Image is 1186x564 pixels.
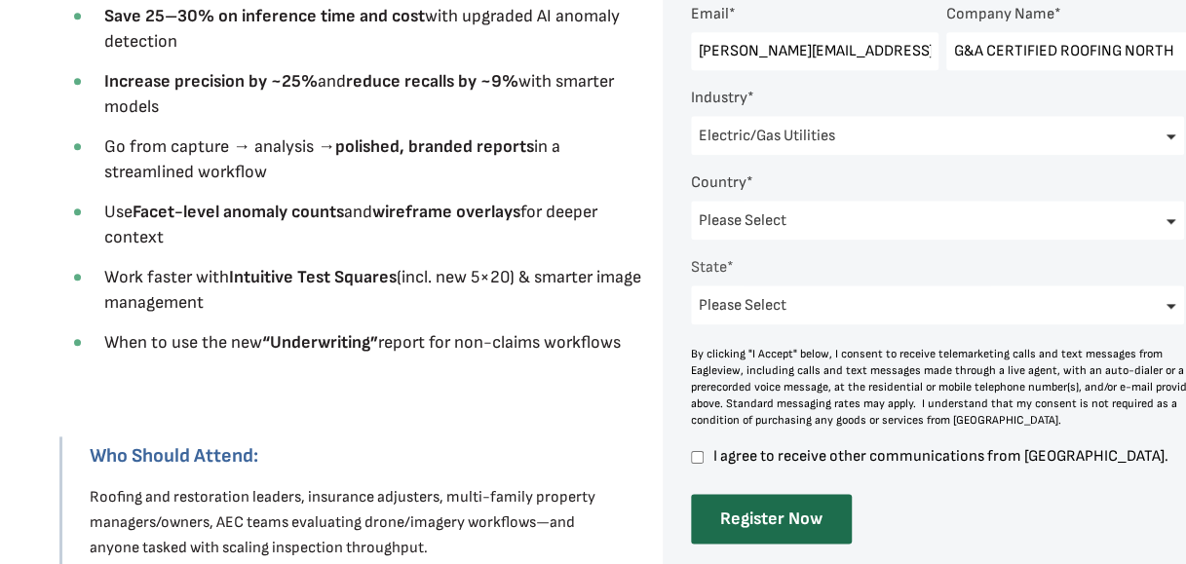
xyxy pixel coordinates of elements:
input: I agree to receive other communications from [GEOGRAPHIC_DATA]. [691,448,704,466]
span: Roofing and restoration leaders, insurance adjusters, multi-family property managers/owners, AEC ... [90,487,595,556]
span: State [691,258,727,277]
strong: Increase precision by ~25% [104,71,318,92]
span: Industry [691,89,747,107]
strong: “Underwriting” [262,332,378,353]
span: When to use the new report for non-claims workflows [104,332,621,353]
span: with upgraded AI anomaly detection [104,6,620,52]
input: Register Now [691,494,852,544]
span: Work faster with (incl. new 5×20) & smarter image management [104,267,641,313]
span: Use and for deeper context [104,202,597,247]
strong: Save 25–30% on inference time and cost [104,6,425,26]
strong: reduce recalls by ~9% [346,71,518,92]
strong: Facet-level anomaly counts [133,202,344,222]
span: and with smarter models [104,71,614,117]
strong: Intuitive Test Squares [229,267,397,287]
strong: wireframe overlays [372,202,520,222]
span: Country [691,173,746,192]
span: Company Name [946,5,1054,23]
strong: polished, branded reports [335,136,534,157]
span: Go from capture → analysis → in a streamlined workflow [104,136,560,182]
span: Email [691,5,729,23]
strong: Who Should Attend: [90,444,258,468]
